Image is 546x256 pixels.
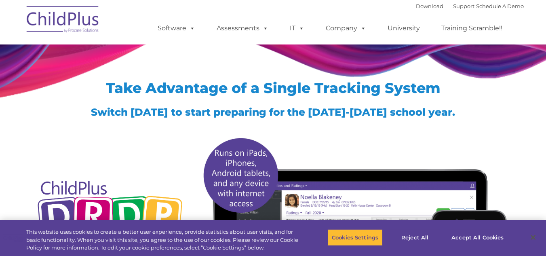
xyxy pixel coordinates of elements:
a: University [379,20,428,36]
button: Accept All Cookies [447,229,508,246]
img: ChildPlus by Procare Solutions [23,0,103,41]
a: Company [318,20,374,36]
a: Download [416,3,443,9]
button: Reject All [390,229,440,246]
button: Close [524,228,542,246]
span: Take Advantage of a Single Tracking System [106,79,441,97]
a: Schedule A Demo [476,3,524,9]
div: This website uses cookies to create a better user experience, provide statistics about user visit... [26,228,300,252]
a: Software [150,20,203,36]
a: Support [453,3,474,9]
font: | [416,3,524,9]
a: Training Scramble!! [433,20,510,36]
button: Cookies Settings [327,229,383,246]
a: Assessments [209,20,276,36]
span: Switch [DATE] to start preparing for the [DATE]-[DATE] school year. [91,106,455,118]
a: IT [282,20,312,36]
